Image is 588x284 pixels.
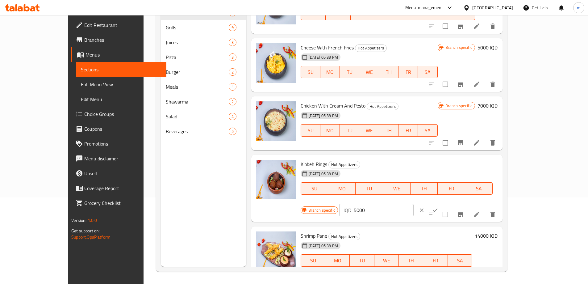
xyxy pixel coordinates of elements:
[439,266,452,279] span: Select to update
[453,135,468,150] button: Branch-specific-item
[401,126,415,135] span: FR
[418,66,437,78] button: SA
[229,54,236,60] span: 3
[439,78,452,91] span: Select to update
[439,208,452,221] span: Select to update
[413,184,436,193] span: TH
[76,77,166,92] a: Full Menu View
[301,254,325,267] button: SU
[367,103,398,110] span: Hot Appetizers
[166,113,229,120] span: Salad
[325,254,350,267] button: MO
[453,19,468,34] button: Branch-specific-item
[256,231,296,271] img: Shrimp Pane
[352,256,372,265] span: TU
[84,140,161,147] span: Promotions
[473,139,480,146] a: Edit menu item
[328,9,348,18] span: MO
[229,39,236,46] div: items
[477,43,498,52] h6: 5000 IQD
[342,68,357,77] span: TU
[229,40,236,45] span: 3
[229,53,236,61] div: items
[303,9,323,18] span: SU
[473,81,480,88] a: Edit menu item
[166,83,229,91] span: Meals
[405,4,443,11] div: Menu-management
[453,207,468,222] button: Branch-specific-item
[71,136,166,151] a: Promotions
[85,51,161,58] span: Menus
[301,43,354,52] span: Cheese With French Fries
[301,101,365,110] span: Chicken With Cream And Pesto
[229,68,236,76] div: items
[161,3,246,141] nav: Menu sections
[166,128,229,135] span: Beverages
[382,68,396,77] span: TH
[81,66,161,73] span: Sections
[418,124,437,137] button: SA
[382,126,396,135] span: TH
[465,182,493,195] button: SA
[426,256,445,265] span: FR
[84,21,161,29] span: Edit Restaurant
[577,4,581,11] span: m
[306,243,340,249] span: [DATE] 05:39 PM
[229,113,236,120] div: items
[477,101,498,110] h6: 7000 IQD
[367,103,398,110] div: Hot Appetizers
[468,184,490,193] span: SA
[161,79,246,94] div: Meals1
[323,126,337,135] span: MO
[166,39,229,46] div: Juices
[450,256,470,265] span: SA
[353,9,373,18] span: TU
[161,65,246,79] div: Burger2
[485,19,500,34] button: delete
[323,68,337,77] span: MO
[71,151,166,166] a: Menu disclaimer
[256,160,296,199] img: Kibbeh Rings
[306,171,340,177] span: [DATE] 05:39 PM
[362,68,376,77] span: WE
[84,199,161,207] span: Grocery Checklist
[81,95,161,103] span: Edit Menu
[485,135,500,150] button: delete
[386,184,408,193] span: WE
[328,256,347,265] span: MO
[229,98,236,105] div: items
[329,161,360,168] span: Hot Appetizers
[331,184,353,193] span: MO
[439,20,452,33] span: Select to update
[71,121,166,136] a: Coupons
[84,170,161,177] span: Upsell
[166,24,229,31] span: Grills
[485,77,500,92] button: delete
[84,184,161,192] span: Coverage Report
[166,98,229,105] span: Shawarma
[401,68,415,77] span: FR
[401,256,421,265] span: TH
[374,254,399,267] button: WE
[71,107,166,121] a: Choice Groups
[306,113,340,119] span: [DATE] 05:39 PM
[443,45,475,50] span: Branch specific
[166,68,229,76] div: Burger
[229,128,236,135] div: items
[229,84,236,90] span: 1
[166,53,229,61] span: Pizza
[398,124,418,137] button: FR
[71,196,166,210] a: Grocery Checklist
[71,181,166,196] a: Coverage Report
[76,92,166,107] a: Edit Menu
[229,25,236,31] span: 9
[350,254,374,267] button: TU
[303,68,318,77] span: SU
[256,101,296,141] img: Chicken With Cream And Pesto
[71,18,166,32] a: Edit Restaurant
[428,203,442,217] button: ok
[340,124,359,137] button: TU
[303,256,323,265] span: SU
[377,256,396,265] span: WE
